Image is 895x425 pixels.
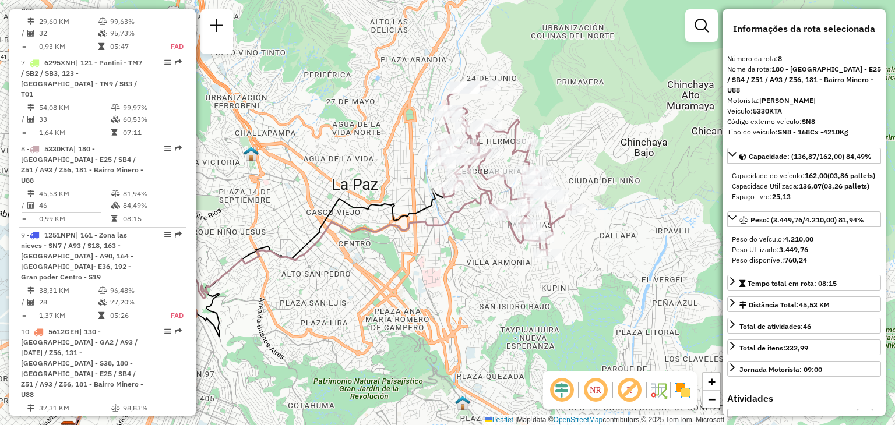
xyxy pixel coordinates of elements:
[827,171,875,180] strong: (03,86 pallets)
[27,299,34,306] i: Total de Atividades
[98,43,104,50] i: Tempo total em rota
[244,146,259,161] img: Montes
[21,144,143,185] span: | 180 - [GEOGRAPHIC_DATA] - E25 / SB4 / Z51 / A93 / Z56, 181 - Bairro Minero - U88
[21,58,142,98] span: 7 -
[21,310,27,321] td: =
[111,116,120,123] i: % de utilização da cubagem
[778,54,782,63] strong: 8
[27,287,34,294] i: Distância Total
[739,343,808,353] div: Total de itens:
[38,296,98,308] td: 28
[110,16,158,27] td: 99,63%
[38,127,111,139] td: 1,64 KM
[21,58,142,98] span: | 121 - Pantini - TM7 / SB2 / SB3, 123 - [GEOGRAPHIC_DATA] - TN9 / SB3 / T01
[674,381,692,399] img: Exibir/Ocultar setores
[822,182,869,190] strong: (03,26 pallets)
[21,327,143,399] span: | 130 - [GEOGRAPHIC_DATA] - GA2 / A93 / [DATE] / Z56, 131 - [GEOGRAPHIC_DATA] - S38, 180 - [GEOGR...
[122,200,181,211] td: 84,49%
[749,152,872,161] span: Capacidade: (136,87/162,00) 84,49%
[582,376,609,404] span: Ocultar NR
[727,275,881,291] a: Tempo total em rota: 08:15
[164,231,171,238] em: Opções
[21,213,27,225] td: =
[111,405,120,412] i: % de utilização do peso
[38,200,111,211] td: 46
[482,415,727,425] div: Map data © contributors,© 2025 TomTom, Microsoft
[784,235,813,243] strong: 4.210,00
[750,215,864,224] span: Peso: (3.449,76/4.210,00) 81,94%
[38,402,111,414] td: 37,31 KM
[727,148,881,164] a: Capacidade: (136,87/162,00) 84,49%
[98,287,107,294] i: % de utilização do peso
[703,373,720,391] a: Zoom in
[38,213,111,225] td: 0,99 KM
[732,235,813,243] span: Peso do veículo:
[44,58,76,67] span: 6295XNH
[727,116,881,127] div: Código externo veículo:
[708,392,716,406] span: −
[21,200,27,211] td: /
[615,376,643,404] span: Exibir rótulo
[732,245,876,255] div: Peso Utilizado:
[27,104,34,111] i: Distância Total
[772,192,791,201] strong: 25,13
[727,339,881,355] a: Total de itens:332,99
[21,296,27,308] td: /
[784,256,807,264] strong: 760,24
[799,182,822,190] strong: 136,87
[110,285,158,296] td: 96,48%
[778,127,848,136] strong: SN8 - 168Cx -4210Kg
[21,327,143,399] span: 10 -
[122,213,181,225] td: 08:15
[739,364,822,375] div: Jornada Motorista: 09:00
[727,361,881,377] a: Jornada Motorista: 09:00
[739,300,830,310] div: Distância Total:
[164,328,171,335] em: Opções
[44,144,73,153] span: 5330KTA
[27,405,34,412] i: Distância Total
[27,116,34,123] i: Total de Atividades
[727,393,881,404] h4: Atividades
[799,300,830,309] span: 45,53 KM
[727,54,881,64] div: Número da rota:
[21,114,27,125] td: /
[727,229,881,270] div: Peso: (3.449,76/4.210,00) 81,94%
[110,41,158,52] td: 05:47
[21,127,27,139] td: =
[727,95,881,106] div: Motorista:
[111,129,117,136] i: Tempo total em rota
[27,190,34,197] i: Distância Total
[21,231,133,281] span: | 161 - Zona las nieves - SN7 / A93 / S18, 163 - [GEOGRAPHIC_DATA] - A90, 164 - [GEOGRAPHIC_DATA]...
[38,102,111,114] td: 54,08 KM
[111,215,117,222] i: Tempo total em rota
[21,27,27,39] td: /
[44,231,76,239] span: 1251NPN
[21,41,27,52] td: =
[21,144,143,185] span: 8 -
[485,416,513,424] a: Leaflet
[164,145,171,152] em: Opções
[98,299,107,306] i: % de utilização da cubagem
[38,16,98,27] td: 29,60 KM
[111,190,120,197] i: % de utilização do peso
[732,181,876,192] div: Capacidade Utilizada:
[727,65,881,94] strong: 180 - [GEOGRAPHIC_DATA] - E25 / SB4 / Z51 / A93 / Z56, 181 - Bairro Minero - U88
[110,310,158,321] td: 05:26
[122,114,181,125] td: 60,53%
[785,343,808,352] strong: 332,99
[732,171,876,181] div: Capacidade do veículo:
[110,27,158,39] td: 95,73%
[727,296,881,312] a: Distância Total:45,53 KM
[803,322,811,331] strong: 46
[748,279,837,288] span: Tempo total em rota: 08:15
[38,41,98,52] td: 0,93 KM
[38,114,111,125] td: 33
[753,107,782,115] strong: 5330KTA
[175,231,182,238] em: Rota exportada
[727,211,881,227] a: Peso: (3.449,76/4.210,00) 81,94%
[708,374,716,389] span: +
[111,104,120,111] i: % de utilização do peso
[727,23,881,34] h4: Informações da rota selecionada
[732,192,876,202] div: Espaço livre:
[727,318,881,334] a: Total de atividades:46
